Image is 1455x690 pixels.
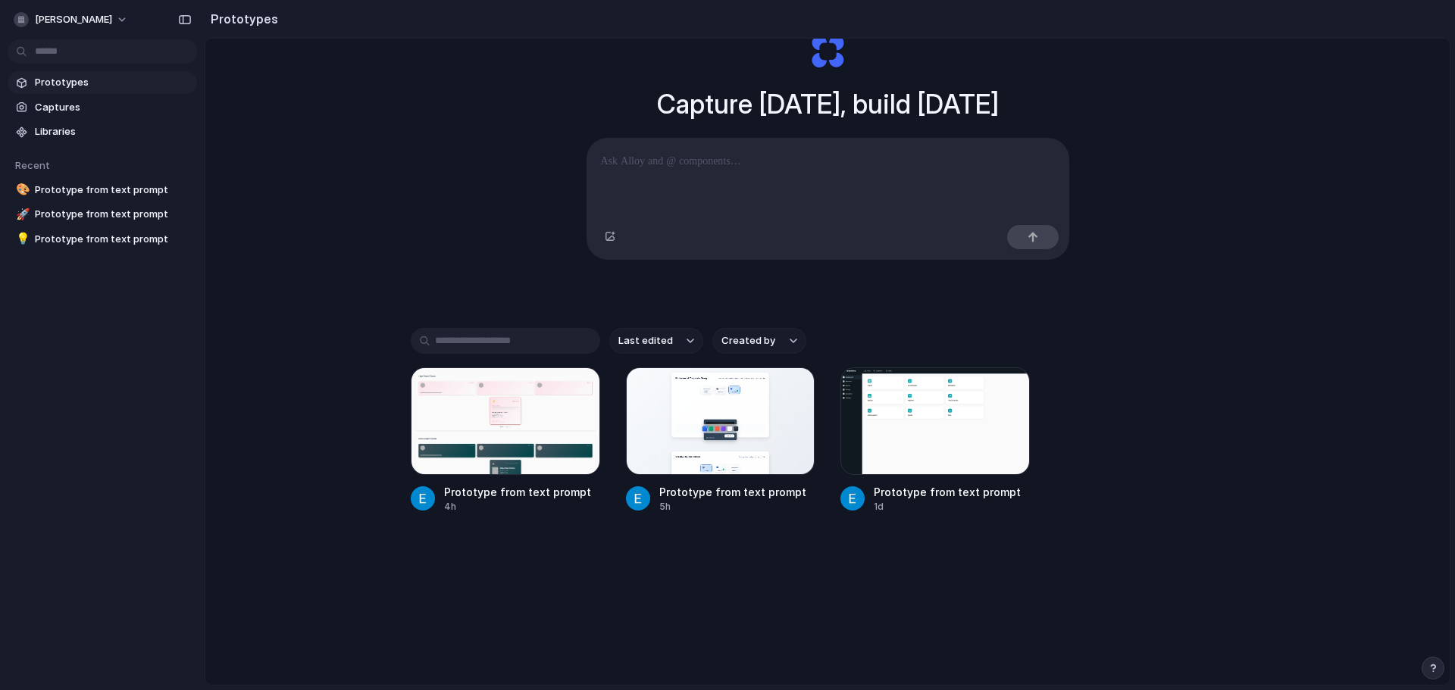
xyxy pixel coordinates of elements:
[35,207,191,222] span: Prototype from text prompt
[16,230,27,248] div: 💡
[16,181,27,198] div: 🎨
[8,179,197,201] a: 🎨Prototype from text prompt
[721,333,775,348] span: Created by
[14,207,29,222] button: 🚀
[205,10,278,28] h2: Prototypes
[35,232,191,247] span: Prototype from text prompt
[35,183,191,198] span: Prototype from text prompt
[16,206,27,223] div: 🚀
[8,120,197,143] a: Libraries
[35,75,191,90] span: Prototypes
[657,84,999,124] h1: Capture [DATE], build [DATE]
[35,124,191,139] span: Libraries
[8,228,197,251] a: 💡Prototype from text prompt
[444,500,591,514] div: 4h
[659,500,806,514] div: 5h
[14,232,29,247] button: 💡
[411,367,600,514] a: Prototype from text promptPrototype from text prompt4h
[8,8,136,32] button: [PERSON_NAME]
[444,484,591,500] div: Prototype from text prompt
[659,484,806,500] div: Prototype from text prompt
[35,12,112,27] span: [PERSON_NAME]
[874,484,1021,500] div: Prototype from text prompt
[35,100,191,115] span: Captures
[712,328,806,354] button: Created by
[8,71,197,94] a: Prototypes
[8,203,197,226] a: 🚀Prototype from text prompt
[626,367,815,514] a: Prototype from text promptPrototype from text prompt5h
[609,328,703,354] button: Last edited
[8,96,197,119] a: Captures
[874,500,1021,514] div: 1d
[840,367,1030,514] a: Prototype from text promptPrototype from text prompt1d
[15,159,50,171] span: Recent
[618,333,673,348] span: Last edited
[14,183,29,198] button: 🎨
